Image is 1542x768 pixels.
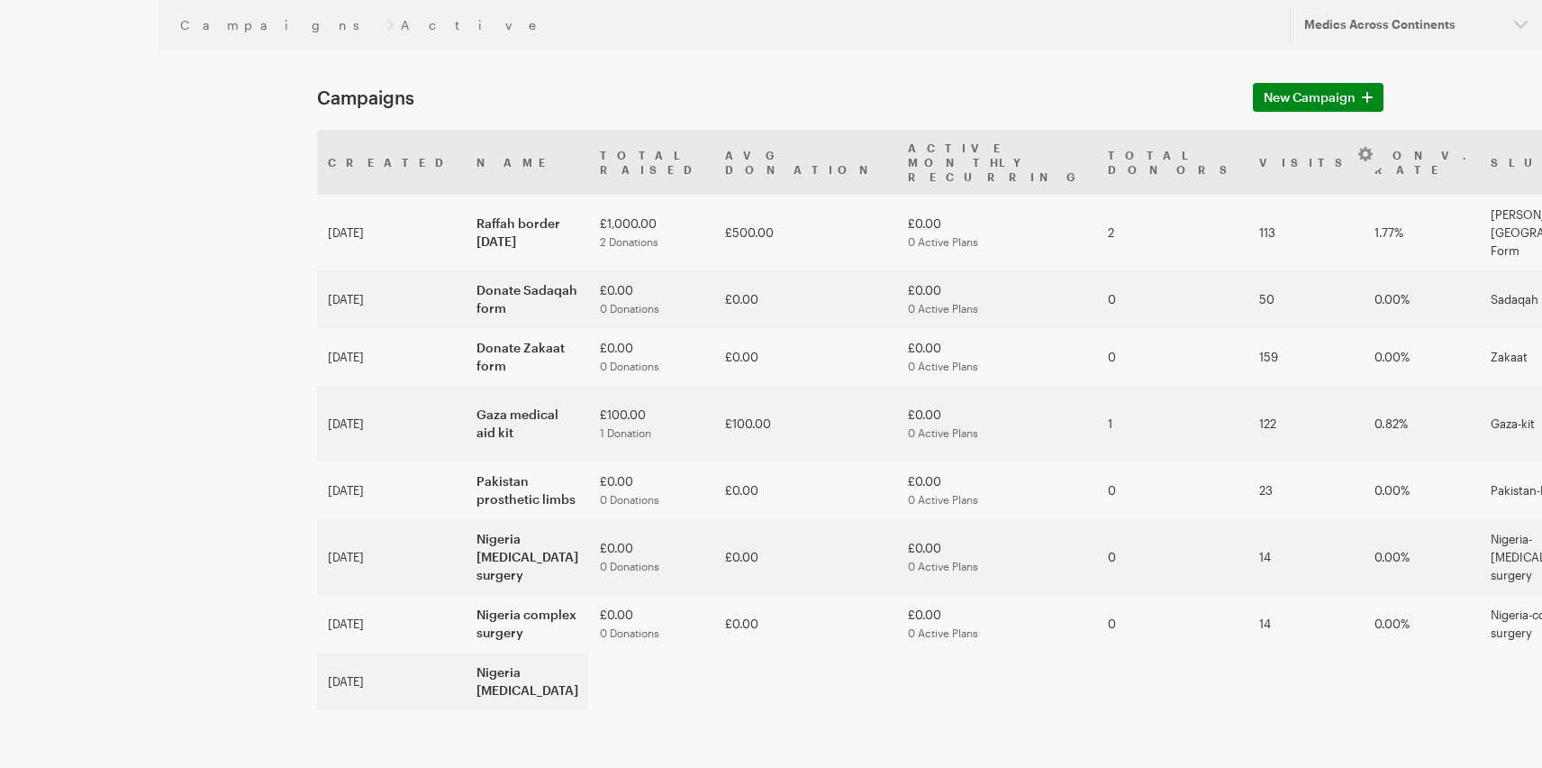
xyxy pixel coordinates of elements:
[317,653,466,710] td: [DATE]
[317,519,466,595] td: [DATE]
[466,462,589,519] td: Pakistan prosthetic limbs
[897,130,1097,195] th: Active Monthly Recurring
[466,130,589,195] th: Name
[1304,17,1500,32] div: Medics Across Continents
[317,595,466,653] td: [DATE]
[589,386,714,462] td: £100.00
[714,519,897,595] td: £0.00
[600,626,659,639] span: 0 Donations
[1364,328,1480,386] td: 0.00%
[466,386,589,462] td: Gaza medical aid kit
[897,462,1097,519] td: £0.00
[897,328,1097,386] td: £0.00
[466,595,589,653] td: Nigeria complex surgery
[908,235,978,248] span: 0 Active Plans
[1097,595,1248,653] td: 0
[1248,595,1364,653] td: 14
[714,130,897,195] th: Avg Donation
[1248,270,1364,328] td: 50
[589,519,714,595] td: £0.00
[317,87,1231,108] h1: Campaigns
[600,235,658,248] span: 2 Donations
[1290,7,1542,42] button: Medics Across Continents
[1248,130,1364,195] th: Visits
[589,462,714,519] td: £0.00
[1097,386,1248,462] td: 1
[714,386,897,462] td: £100.00
[714,462,897,519] td: £0.00
[589,270,714,328] td: £0.00
[466,328,589,386] td: Donate Zakaat form
[1097,462,1248,519] td: 0
[897,386,1097,462] td: £0.00
[317,270,466,328] td: [DATE]
[466,653,589,710] td: Nigeria [MEDICAL_DATA]
[714,195,897,270] td: £500.00
[466,195,589,270] td: Raffah border [DATE]
[589,595,714,653] td: £0.00
[1364,595,1480,653] td: 0.00%
[897,519,1097,595] td: £0.00
[1364,270,1480,328] td: 0.00%
[600,302,659,315] span: 0 Donations
[908,560,978,572] span: 0 Active Plans
[1097,519,1248,595] td: 0
[1248,195,1364,270] td: 113
[714,328,897,386] td: £0.00
[897,595,1097,653] td: £0.00
[897,270,1097,328] td: £0.00
[1248,386,1364,462] td: 122
[600,426,651,439] span: 1 Donation
[714,595,897,653] td: £0.00
[466,270,589,328] td: Donate Sadaqah form
[908,360,978,372] span: 0 Active Plans
[1253,83,1383,112] a: New Campaign
[1248,462,1364,519] td: 23
[714,270,897,328] td: £0.00
[589,328,714,386] td: £0.00
[317,195,466,270] td: [DATE]
[908,302,978,315] span: 0 Active Plans
[589,195,714,270] td: £1,000.00
[1097,195,1248,270] td: 2
[908,426,978,439] span: 0 Active Plans
[317,386,466,462] td: [DATE]
[897,195,1097,270] td: £0.00
[180,18,379,32] a: Campaigns
[1097,270,1248,328] td: 0
[466,519,589,595] td: Nigeria [MEDICAL_DATA] surgery
[600,360,659,372] span: 0 Donations
[1364,130,1480,195] th: Conv. Rate
[1248,519,1364,595] td: 14
[908,626,978,639] span: 0 Active Plans
[1364,386,1480,462] td: 0.82%
[317,328,466,386] td: [DATE]
[1364,195,1480,270] td: 1.77%
[1264,87,1356,108] span: New Campaign
[600,493,659,506] span: 0 Donations
[1097,328,1248,386] td: 0
[600,560,659,572] span: 0 Donations
[1248,328,1364,386] td: 159
[317,462,466,519] td: [DATE]
[1097,130,1248,195] th: Total Donors
[317,130,466,195] th: Created
[589,130,714,195] th: Total Raised
[1364,462,1480,519] td: 0.00%
[908,493,978,506] span: 0 Active Plans
[1364,519,1480,595] td: 0.00%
